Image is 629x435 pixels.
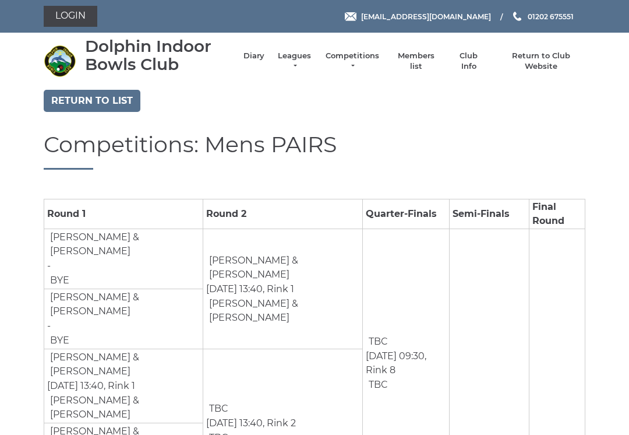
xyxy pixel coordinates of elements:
td: [DATE] 13:40, Rink 1 [203,229,362,349]
td: - [44,289,203,349]
a: Phone us 01202 675551 [511,11,574,22]
td: BYE [47,333,70,348]
td: [PERSON_NAME] & [PERSON_NAME] [206,296,358,325]
h1: Competitions: Mens PAIRS [44,132,585,170]
td: [PERSON_NAME] & [PERSON_NAME] [206,253,358,282]
td: [PERSON_NAME] & [PERSON_NAME] [47,230,199,259]
a: Leagues [276,51,313,72]
td: [PERSON_NAME] & [PERSON_NAME] [47,290,199,319]
td: TBC [366,377,388,392]
a: Diary [243,51,264,61]
td: Semi-Finals [449,199,529,229]
td: [DATE] 13:40, Rink 1 [44,349,203,423]
div: Dolphin Indoor Bowls Club [85,37,232,73]
td: [PERSON_NAME] & [PERSON_NAME] [47,350,199,379]
td: TBC [206,401,229,416]
td: BYE [47,273,70,288]
img: Dolphin Indoor Bowls Club [44,45,76,77]
td: - [44,229,203,289]
img: Phone us [513,12,521,21]
td: Round 1 [44,199,203,229]
a: Competitions [324,51,380,72]
td: [PERSON_NAME] & [PERSON_NAME] [47,393,199,422]
td: TBC [366,334,388,349]
a: Members list [391,51,440,72]
img: Email [345,12,356,21]
span: 01202 675551 [528,12,574,20]
span: [EMAIL_ADDRESS][DOMAIN_NAME] [361,12,491,20]
td: Quarter-Finals [362,199,449,229]
a: Club Info [452,51,486,72]
a: Return to Club Website [497,51,585,72]
a: Email [EMAIL_ADDRESS][DOMAIN_NAME] [345,11,491,22]
td: Round 2 [203,199,362,229]
td: Final Round [529,199,585,229]
a: Return to list [44,90,140,112]
a: Login [44,6,97,27]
